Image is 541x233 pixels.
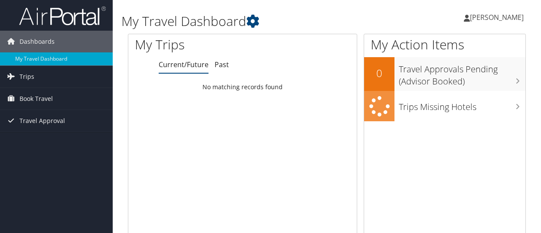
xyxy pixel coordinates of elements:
[19,6,106,26] img: airportal-logo.png
[20,110,65,132] span: Travel Approval
[364,91,525,122] a: Trips Missing Hotels
[470,13,524,22] span: [PERSON_NAME]
[364,66,394,81] h2: 0
[128,79,357,95] td: No matching records found
[364,36,525,54] h1: My Action Items
[464,4,532,30] a: [PERSON_NAME]
[20,66,34,87] span: Trips
[121,12,395,30] h1: My Travel Dashboard
[135,36,255,54] h1: My Trips
[364,57,525,91] a: 0Travel Approvals Pending (Advisor Booked)
[20,88,53,110] span: Book Travel
[215,60,229,69] a: Past
[159,60,209,69] a: Current/Future
[399,59,525,87] h3: Travel Approvals Pending (Advisor Booked)
[399,97,525,113] h3: Trips Missing Hotels
[20,31,55,52] span: Dashboards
